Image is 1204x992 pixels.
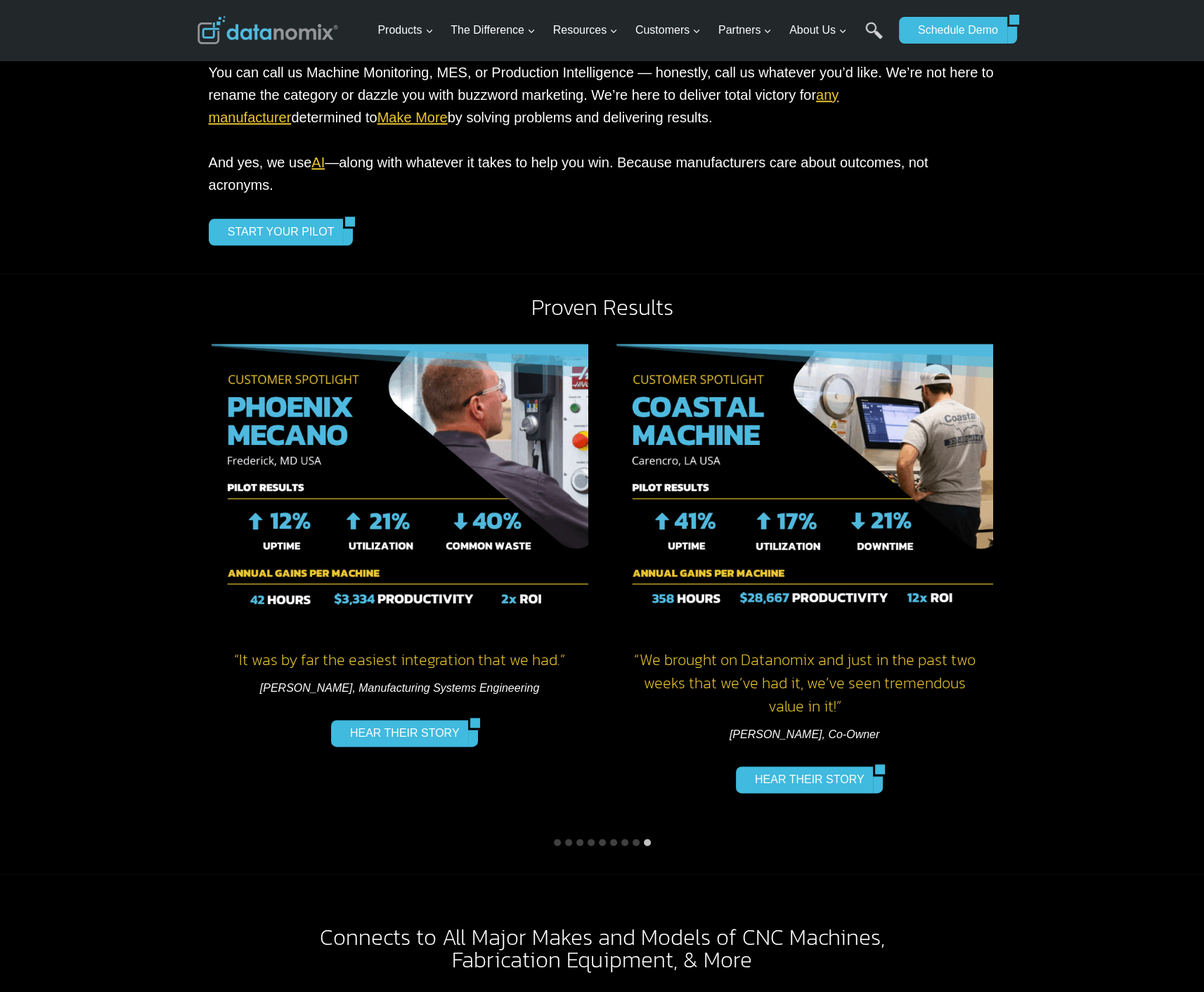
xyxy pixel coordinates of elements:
[736,766,874,793] a: HEAR THEIR STORY
[331,720,469,747] a: HEAR THEIR STORY
[212,648,588,671] h4: “It was by far the easiest integration that we had.”
[565,839,572,846] button: Go to slide 2
[718,21,772,39] span: Partners
[198,16,338,44] img: Datanomix
[372,8,892,53] nav: Primary Navigation
[644,839,651,846] button: Go to slide 9
[554,839,561,846] button: Go to slide 1
[730,728,879,740] em: [PERSON_NAME], Co-Owner
[576,839,583,846] button: Go to slide 3
[553,21,618,39] span: Resources
[377,21,433,39] span: Products
[588,839,595,846] button: Go to slide 4
[865,22,883,53] a: Search
[599,839,606,846] button: Go to slide 5
[209,61,996,196] p: You can call us Machine Monitoring, MES, or Production Intelligence — honestly, call us whatever ...
[602,330,1007,830] div: 1 of 9
[616,344,993,625] img: Datanomix Customer Coastal Machine Pilot Results
[621,839,628,846] button: Go to slide 7
[320,920,881,954] mark: Connects to All Major Makes and Models of CNC Machines
[899,17,1007,44] a: Schedule Demo
[198,296,1007,318] h2: Proven Results
[271,926,934,971] h2: , Fabrication Equipment, & More
[635,21,701,39] span: Customers
[616,648,993,718] h4: “ We brought on Datanomix and just in the past two weeks that we’ve had it, we’ve seen tremendous...
[260,682,540,694] em: [PERSON_NAME], Manufacturing Systems Engineering
[198,837,1007,848] ul: Select a slide to show
[789,21,847,39] span: About Us
[311,155,325,170] a: AI
[633,839,640,846] button: Go to slide 8
[377,110,448,125] a: Make More
[1134,925,1204,992] iframe: Chat Widget
[451,21,536,39] span: The Difference
[212,344,588,625] img: Phoenix Mecano Sees 2x ROI in annual gains per CNC machine.
[209,219,344,245] a: START YOUR PILOT
[610,839,617,846] button: Go to slide 6
[198,330,602,830] div: 9 of 9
